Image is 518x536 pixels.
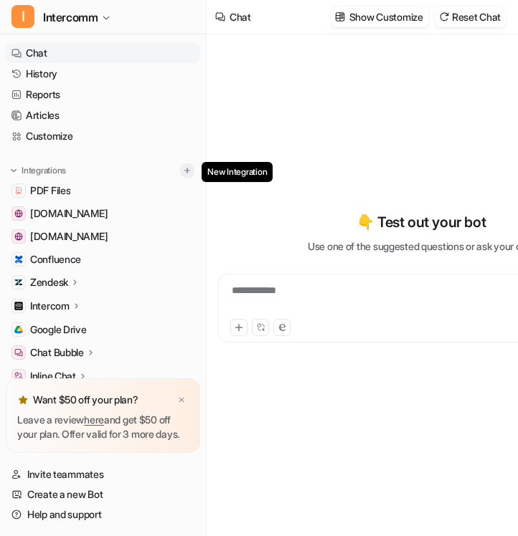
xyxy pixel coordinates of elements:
img: customize [335,11,345,22]
a: Create a new Bot [6,484,200,504]
a: Chat [6,43,200,63]
span: Confluence [30,252,81,267]
span: Google Drive [30,322,87,337]
p: Inline Chat [30,369,76,383]
img: menu_add.svg [182,166,192,176]
img: app.intercom.com [14,232,23,241]
img: Intercom [14,302,23,310]
a: Google DriveGoogle Drive [6,320,200,340]
span: [DOMAIN_NAME] [30,206,108,221]
img: x [177,396,186,405]
img: expand menu [9,166,19,176]
p: Leave a review and get $50 off your plan. Offer valid for 3 more days. [17,413,189,441]
span: [DOMAIN_NAME] [30,229,108,244]
p: Show Customize [349,9,423,24]
button: Show Customize [331,6,429,27]
p: Integrations [22,165,66,176]
img: www.helpdesk.com [14,209,23,218]
a: PDF FilesPDF Files [6,181,200,201]
img: reset [439,11,449,22]
span: I [11,5,34,28]
p: 👇 Test out your bot [357,211,486,233]
img: Zendesk [14,278,23,287]
img: Google Drive [14,325,23,334]
img: Chat Bubble [14,348,23,357]
a: here [84,413,104,426]
a: www.helpdesk.com[DOMAIN_NAME] [6,204,200,224]
a: Customize [6,126,200,146]
img: PDF Files [14,186,23,195]
a: History [6,64,200,84]
span: Intercomm [43,7,98,27]
p: Intercom [30,299,70,313]
a: Invite teammates [6,464,200,484]
p: Zendesk [30,275,68,289]
span: New Integration [202,162,273,182]
button: Reset Chat [435,6,507,27]
a: ConfluenceConfluence [6,249,200,269]
a: app.intercom.com[DOMAIN_NAME] [6,226,200,247]
img: Inline Chat [14,372,23,381]
button: Integrations [6,163,70,178]
span: PDF Files [30,183,70,198]
div: Chat [230,9,251,24]
a: Help and support [6,504,200,525]
img: star [17,394,29,406]
p: Chat Bubble [30,345,84,360]
p: Want $50 off your plan? [33,393,138,407]
a: Articles [6,105,200,125]
a: Reports [6,85,200,105]
img: Confluence [14,255,23,264]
